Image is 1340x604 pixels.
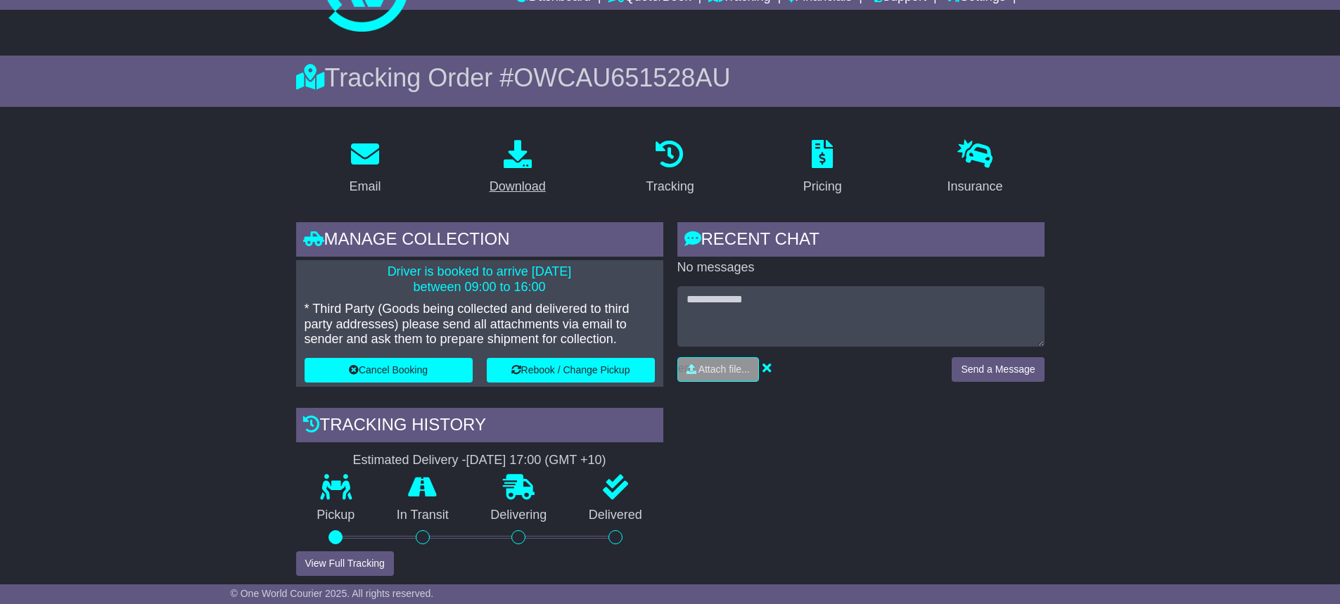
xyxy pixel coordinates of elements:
[947,177,1003,196] div: Insurance
[296,453,663,468] div: Estimated Delivery -
[296,508,376,523] p: Pickup
[305,264,655,295] p: Driver is booked to arrive [DATE] between 09:00 to 16:00
[952,357,1044,382] button: Send a Message
[938,135,1012,201] a: Insurance
[296,63,1045,93] div: Tracking Order #
[305,302,655,347] p: * Third Party (Goods being collected and delivered to third party addresses) please send all atta...
[349,177,381,196] div: Email
[646,177,694,196] div: Tracking
[487,358,655,383] button: Rebook / Change Pickup
[677,260,1045,276] p: No messages
[296,408,663,446] div: Tracking history
[490,177,546,196] div: Download
[296,551,394,576] button: View Full Tracking
[376,508,470,523] p: In Transit
[340,135,390,201] a: Email
[513,63,730,92] span: OWCAU651528AU
[677,222,1045,260] div: RECENT CHAT
[296,222,663,260] div: Manage collection
[231,588,434,599] span: © One World Courier 2025. All rights reserved.
[794,135,851,201] a: Pricing
[480,135,555,201] a: Download
[470,508,568,523] p: Delivering
[803,177,842,196] div: Pricing
[466,453,606,468] div: [DATE] 17:00 (GMT +10)
[637,135,703,201] a: Tracking
[568,508,663,523] p: Delivered
[305,358,473,383] button: Cancel Booking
